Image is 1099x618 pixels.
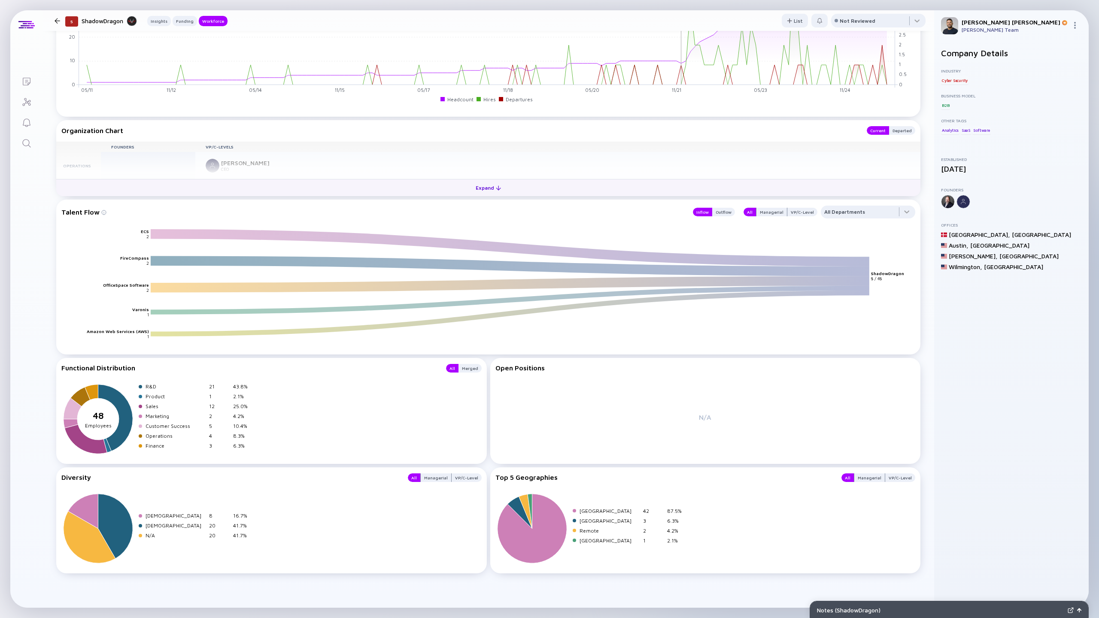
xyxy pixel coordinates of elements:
div: 4 [209,433,230,439]
div: 5 [209,423,230,429]
div: 87.5% [667,508,688,514]
button: Inflow [693,208,712,216]
img: United States Flag [941,264,947,270]
tspan: 05/20 [585,87,599,93]
div: 41.7% [233,522,254,529]
div: 6.3% [233,442,254,449]
div: Product [146,393,206,400]
button: Workforce [199,16,228,26]
text: 1 [147,334,149,339]
div: Customer Success [146,423,206,429]
button: Expand [56,179,920,196]
div: 20 [209,532,230,539]
div: Wilmington , [949,263,982,270]
div: [GEOGRAPHIC_DATA] [580,518,640,524]
div: [DEMOGRAPHIC_DATA] [146,522,206,529]
div: N/A [146,532,206,539]
img: Menu [1072,22,1078,29]
img: United States Flag [941,253,947,259]
div: [DEMOGRAPHIC_DATA] [146,512,206,519]
tspan: 20 [69,33,75,39]
div: 20 [209,522,230,529]
button: Departed [889,126,915,135]
button: All [408,473,420,482]
tspan: 0 [72,81,75,87]
div: Expand [471,181,506,194]
div: 2 [209,413,230,419]
div: Functional Distribution [61,364,437,373]
text: 2 [146,261,149,266]
tspan: 05/11 [81,87,93,93]
div: 6.3% [667,518,688,524]
div: Founders [941,187,1082,192]
div: Finance [146,442,206,449]
button: List [782,14,808,27]
div: 43.8% [233,383,254,390]
div: Operations [146,433,206,439]
tspan: 05/23 [754,87,767,93]
div: 1 [643,537,664,544]
div: 3 [643,518,664,524]
button: Outflow [712,208,735,216]
div: Marketing [146,413,206,419]
div: VP/C-Level [885,473,915,482]
tspan: 05/17 [417,87,430,93]
div: Insights [147,17,171,25]
div: 12 [209,403,230,409]
div: 42 [643,508,664,514]
button: All [446,364,458,373]
text: Amazon Web Services (AWS) [87,329,149,334]
div: Offices [941,222,1082,227]
button: Insights [147,16,171,26]
div: Merged [458,364,482,373]
div: Talent Flow [61,206,684,218]
div: Software [972,126,990,134]
div: Organization Chart [61,126,858,135]
div: N/A [495,378,916,456]
tspan: 48 [93,410,104,421]
tspan: 0.5 [899,71,907,77]
button: All [744,208,756,216]
div: [PERSON_NAME] Team [962,27,1068,33]
div: 25.0% [233,403,254,409]
div: 4.2% [233,413,254,419]
tspan: 2.5 [899,32,906,37]
div: B2B [941,101,950,109]
img: United States Flag [941,242,947,248]
div: 10.4% [233,423,254,429]
div: 2.1% [667,537,688,544]
div: [GEOGRAPHIC_DATA] [970,242,1029,249]
div: Cyber Security [941,76,968,85]
div: [GEOGRAPHIC_DATA] [999,252,1059,260]
div: Business Model [941,93,1082,98]
text: 1 [147,312,149,317]
div: SaaS [961,126,971,134]
div: 8 [209,512,230,519]
tspan: 2 [899,42,902,47]
button: VP/C-Level [787,208,817,216]
div: Analytics [941,126,959,134]
text: OfficeSpace Software [103,282,149,288]
img: Denmark Flag [941,232,947,238]
text: ECS [141,229,149,234]
div: [GEOGRAPHIC_DATA] [580,508,640,514]
div: 16.7% [233,512,254,519]
div: [GEOGRAPHIC_DATA] [1012,231,1071,238]
div: 4.2% [667,527,688,534]
div: 41.7% [233,532,254,539]
tspan: 10 [70,58,75,63]
a: Search [10,132,43,153]
div: Funding [173,17,197,25]
div: Other Tags [941,118,1082,123]
div: Industry [941,68,1082,73]
div: [PERSON_NAME] [PERSON_NAME] [962,18,1068,26]
div: Managerial [421,473,451,482]
tspan: 11/21 [672,87,681,93]
button: Funding [173,16,197,26]
div: 2.1% [233,393,254,400]
button: Current [867,126,889,135]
